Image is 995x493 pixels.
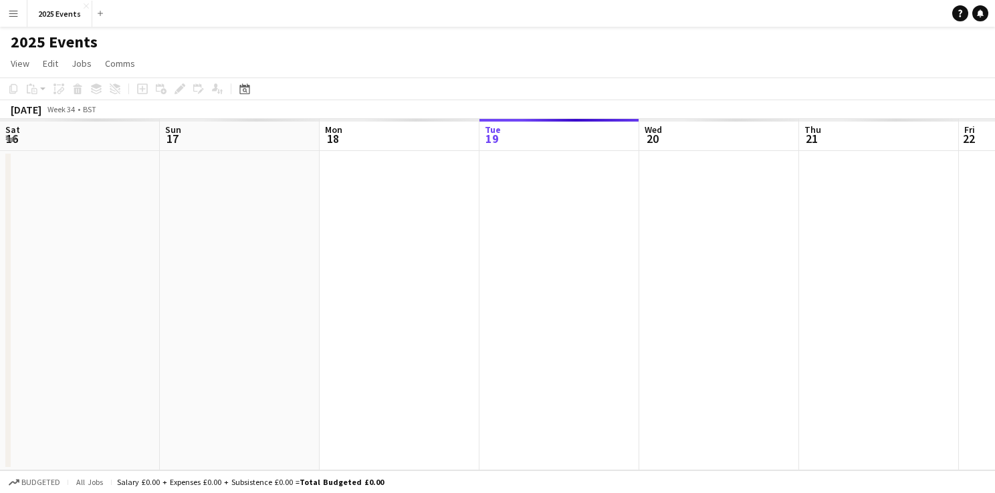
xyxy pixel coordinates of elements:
[66,55,97,72] a: Jobs
[485,124,501,136] span: Tue
[163,131,181,146] span: 17
[300,477,384,487] span: Total Budgeted £0.00
[37,55,64,72] a: Edit
[325,124,342,136] span: Mon
[962,131,975,146] span: 22
[11,103,41,116] div: [DATE]
[11,57,29,69] span: View
[802,131,821,146] span: 21
[483,131,501,146] span: 19
[11,32,98,52] h1: 2025 Events
[165,124,181,136] span: Sun
[43,57,58,69] span: Edit
[7,475,62,490] button: Budgeted
[72,57,92,69] span: Jobs
[27,1,92,27] button: 2025 Events
[21,478,60,487] span: Budgeted
[3,131,20,146] span: 16
[105,57,135,69] span: Comms
[5,55,35,72] a: View
[117,477,384,487] div: Salary £0.00 + Expenses £0.00 + Subsistence £0.00 =
[44,104,78,114] span: Week 34
[83,104,96,114] div: BST
[964,124,975,136] span: Fri
[804,124,821,136] span: Thu
[645,124,662,136] span: Wed
[323,131,342,146] span: 18
[5,124,20,136] span: Sat
[643,131,662,146] span: 20
[100,55,140,72] a: Comms
[74,477,106,487] span: All jobs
